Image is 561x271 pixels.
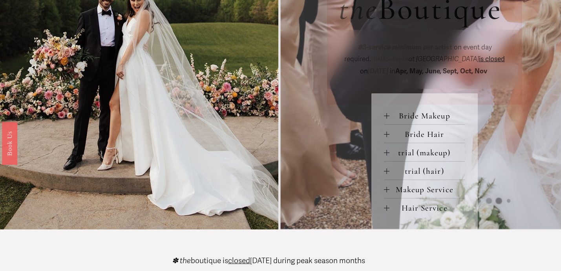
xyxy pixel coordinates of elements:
p: boutique is [DATE] during peak season months [172,257,365,265]
button: Makeup Service [384,180,465,198]
p: on [339,42,510,78]
button: Bride Hair [384,125,465,143]
span: Makeup Service [389,185,465,195]
button: trial (makeup) [384,143,465,161]
span: Boutique [371,55,408,63]
button: trial (hair) [384,162,465,180]
span: Bride Makeup [389,111,465,121]
em: at [GEOGRAPHIC_DATA] [408,55,479,63]
span: Bride Hair [389,129,465,139]
strong: Apr, May, June, Sept, Oct, Nov [395,67,487,75]
span: trial (makeup) [389,148,465,158]
span: in [388,67,489,75]
span: is closed [479,55,505,63]
span: trial (hair) [389,166,465,176]
span: closed [228,256,250,266]
em: [DATE] [368,67,388,75]
a: Book Us [2,122,17,164]
button: Bride Makeup [384,106,465,124]
button: Hair Service [384,198,465,216]
em: the [371,55,381,63]
em: ✽ [357,43,363,51]
em: ✽ the [172,256,191,266]
strong: 3-service minimum per artist [363,43,452,51]
span: Hair Service [389,203,465,213]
